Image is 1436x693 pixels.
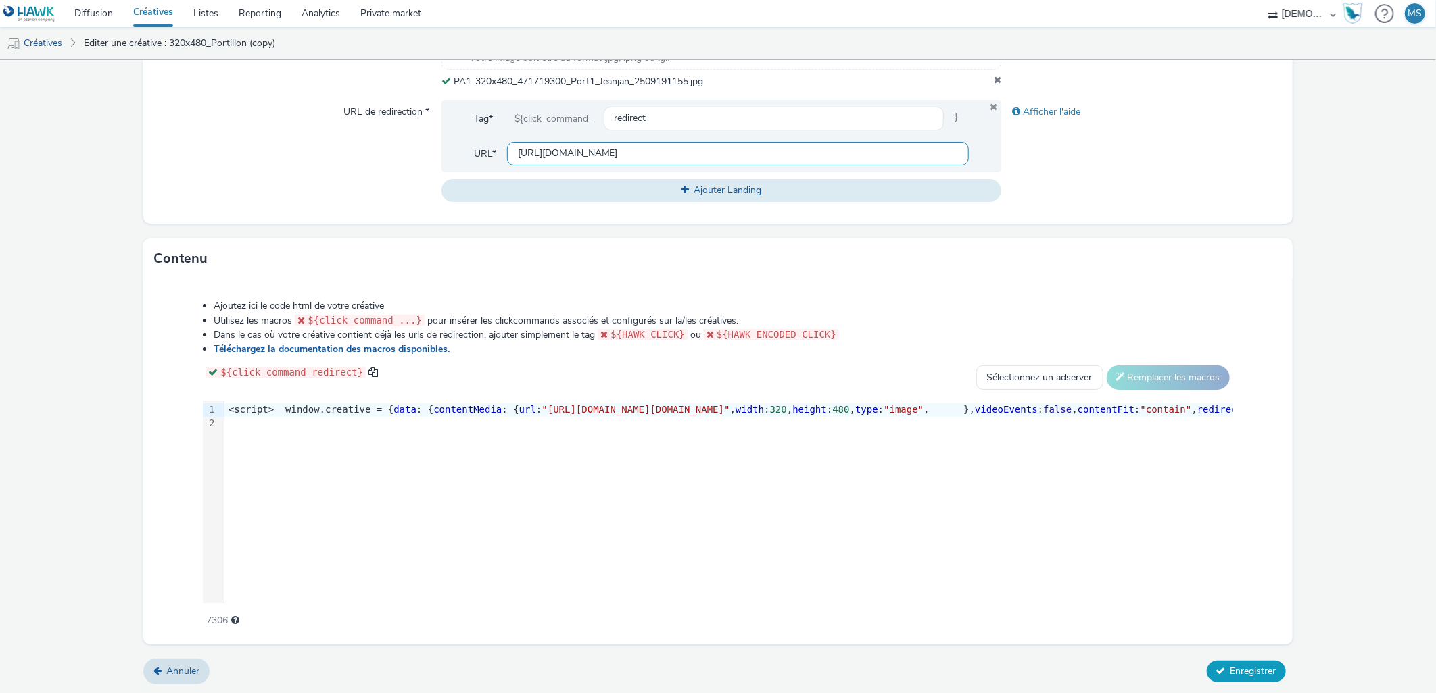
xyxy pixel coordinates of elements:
span: "contain" [1141,404,1192,415]
span: data [393,404,416,415]
span: "[URL][DOMAIN_NAME][DOMAIN_NAME]" [542,404,729,415]
a: Hawk Academy [1343,3,1368,24]
li: Ajoutez ici le code html de votre créative [214,299,1232,313]
span: copy to clipboard [368,367,378,377]
span: type [855,404,878,415]
label: URL de redirection * [338,100,435,119]
span: Enregistrer [1230,665,1276,677]
a: Téléchargez la documentation des macros disponibles. [214,342,455,355]
span: ${HAWK_ENCODED_CLICK} [717,329,836,340]
div: Afficher l'aide [1001,100,1281,124]
input: url... [507,142,970,165]
div: MS [1408,3,1422,24]
button: Ajouter Landing [441,179,1002,202]
span: ${click_command_...} [308,315,422,326]
span: 320 [770,404,787,415]
span: Annuler [166,665,199,677]
img: Hawk Academy [1343,3,1363,24]
a: Annuler [143,659,210,684]
span: "image" [884,404,924,415]
li: Dans le cas où votre créative contient déjà les urls de redirection, ajouter simplement le tag ou [214,328,1232,342]
button: Remplacer les macros [1107,365,1230,390]
h3: Contenu [153,249,208,269]
a: Editer une créative : 320x480_Portillon (copy) [77,27,282,59]
span: Ajouter Landing [694,184,761,197]
span: 480 [832,404,849,415]
li: Utilisez les macros pour insérer les clickcommands associés et configurés sur la/les créatives. [214,313,1232,328]
img: mobile [7,37,20,51]
button: Enregistrer [1207,661,1286,682]
div: 2 [203,417,216,430]
span: width [736,404,764,415]
span: false [1043,404,1072,415]
span: ${HAWK_CLICK} [611,329,685,340]
span: contentMedia [433,404,502,415]
span: ${click_command_redirect} [220,367,363,378]
span: videoEvents [975,404,1038,415]
span: 7306 [206,614,228,627]
div: 1 [203,403,216,417]
div: ${click_command_ [504,107,604,131]
span: height [792,404,827,415]
img: undefined Logo [3,5,55,22]
div: Longueur maximale conseillée 3000 caractères. [231,614,239,627]
span: redirect [1197,404,1243,415]
span: contentFit [1078,404,1134,415]
span: url [519,404,536,415]
span: PA1-320x480_471719300_Port1_Jeanjan_2509191155.jpg [454,75,704,88]
span: } [944,107,969,131]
